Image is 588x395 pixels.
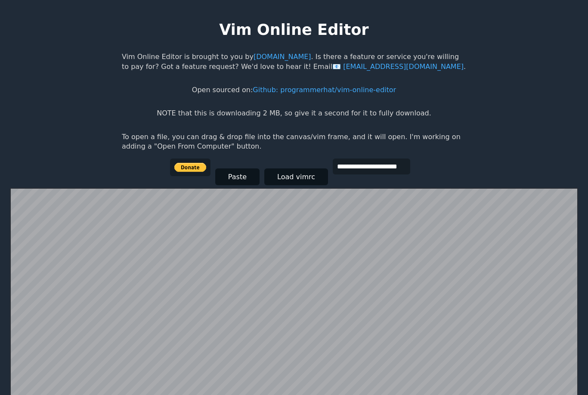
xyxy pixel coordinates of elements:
a: [EMAIL_ADDRESS][DOMAIN_NAME] [332,62,464,71]
p: Open sourced on: [192,85,396,95]
p: Vim Online Editor is brought to you by . Is there a feature or service you're willing to pay for?... [122,52,466,72]
a: [DOMAIN_NAME] [254,53,311,61]
button: Paste [215,168,260,185]
h1: Vim Online Editor [219,19,368,40]
p: To open a file, you can drag & drop file into the canvas/vim frame, and it will open. I'm working... [122,132,466,152]
p: NOTE that this is downloading 2 MB, so give it a second for it to fully download. [157,109,431,118]
a: Github: programmerhat/vim-online-editor [253,86,396,94]
button: Load vimrc [264,168,328,185]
